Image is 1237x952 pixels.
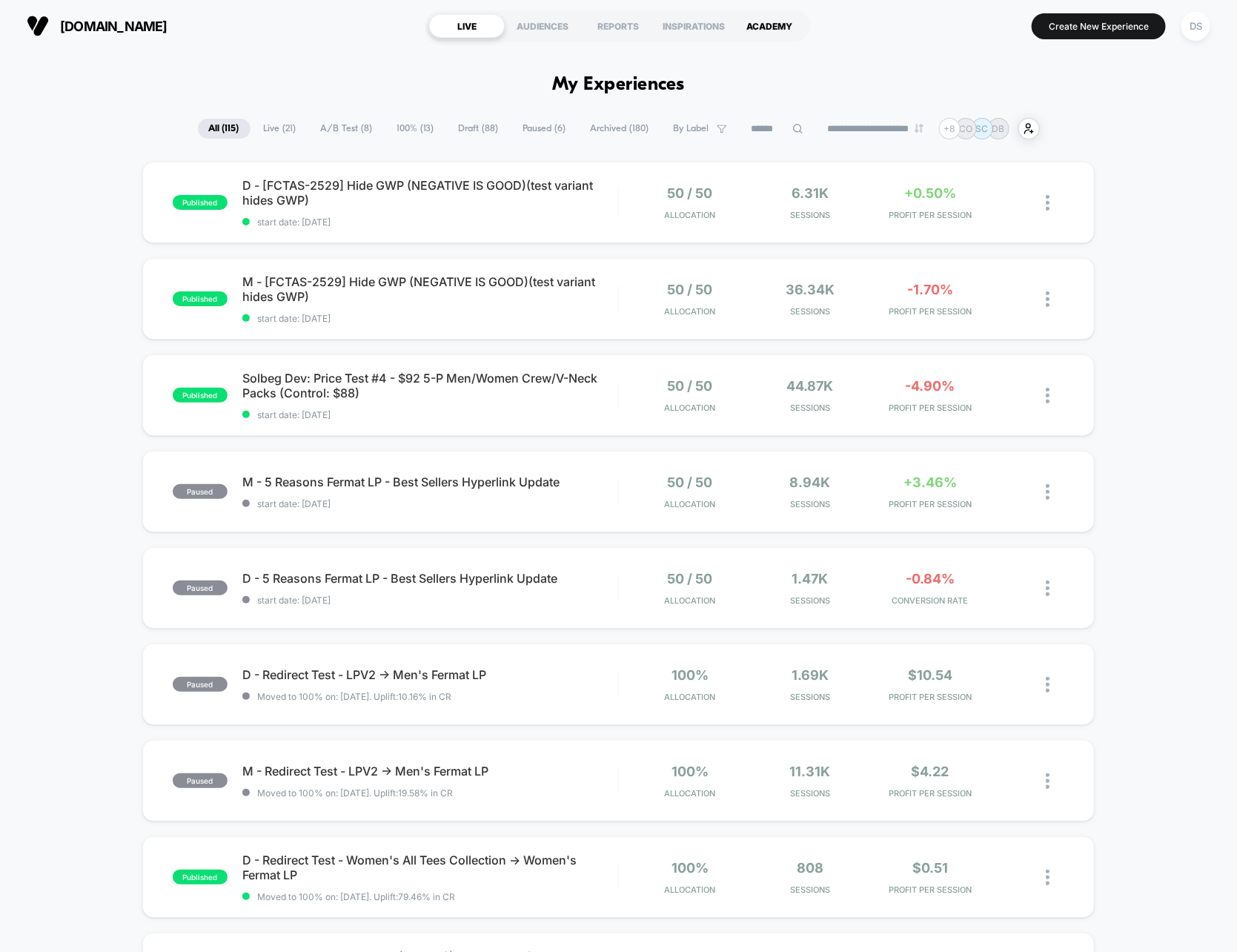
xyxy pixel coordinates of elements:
[903,475,957,490] span: +3.46%
[754,403,866,413] span: Sessions
[242,313,618,324] span: start date: [DATE]
[242,595,618,606] span: start date: [DATE]
[665,403,716,413] span: Allocation
[754,595,866,606] span: Sessions
[790,764,831,779] span: 11.31k
[242,371,618,400] span: Solbeg Dev: Price Test #4 - $92 5-P Men/Women Crew/V-Neck Packs (Control: $88)
[242,409,618,420] span: start date: [DATE]
[242,667,618,682] span: D - Redirect Test - LPV2 -> Men's Fermat LP
[242,216,618,228] span: start date: [DATE]
[60,19,168,34] span: [DOMAIN_NAME]
[242,475,618,489] span: M - 5 Reasons Fermat LP - Best Sellers Hyperlink Update
[959,123,972,134] p: CO
[27,15,49,37] img: Visually logo
[1046,773,1049,789] img: close
[173,870,228,885] span: published
[874,306,986,317] span: PROFIT PER SESSION
[674,123,709,134] span: By Label
[1046,484,1049,500] img: close
[671,860,709,876] span: 100%
[1046,291,1049,307] img: close
[874,885,986,895] span: PROFIT PER SESSION
[1046,581,1049,596] img: close
[242,853,618,882] span: D - Redirect Test - Women's All Tees Collection -> Women's Fermat LP
[242,764,618,779] span: M - Redirect Test - LPV2 -> Men's Fermat LP
[906,571,955,586] span: -0.84%
[665,306,716,317] span: Allocation
[797,860,823,876] span: 808
[671,667,709,683] span: 100%
[257,787,453,799] span: Moved to 100% on: [DATE] . Uplift: 19.58% in CR
[754,885,866,895] span: Sessions
[665,210,716,220] span: Allocation
[790,475,831,490] span: 8.94k
[792,667,829,683] span: 1.69k
[732,14,807,38] div: ACADEMY
[173,388,228,403] span: published
[1046,677,1049,692] img: close
[173,195,228,210] span: published
[754,788,866,799] span: Sessions
[198,119,251,139] span: All ( 115 )
[310,119,384,139] span: A/B Test ( 8 )
[665,692,716,702] span: Allocation
[22,14,172,38] button: [DOMAIN_NAME]
[786,282,835,297] span: 36.34k
[173,581,228,595] span: paused
[874,692,986,702] span: PROFIT PER SESSION
[1046,870,1049,885] img: close
[665,788,716,799] span: Allocation
[668,571,713,586] span: 50 / 50
[907,282,953,297] span: -1.70%
[976,123,989,134] p: SC
[754,306,866,317] span: Sessions
[1177,11,1215,42] button: DS
[173,773,228,788] span: paused
[668,185,713,201] span: 50 / 50
[656,14,732,38] div: INSPIRATIONS
[505,14,580,38] div: AUDIENCES
[173,484,228,499] span: paused
[253,119,308,139] span: Live ( 21 )
[173,291,228,306] span: published
[668,282,713,297] span: 50 / 50
[754,692,866,702] span: Sessions
[257,891,455,902] span: Moved to 100% on: [DATE] . Uplift: 79.46% in CR
[386,119,445,139] span: 100% ( 13 )
[912,764,949,779] span: $4.22
[173,677,228,692] span: paused
[257,691,451,702] span: Moved to 100% on: [DATE] . Uplift: 10.16% in CR
[242,178,618,208] span: D - [FCTAS-2529] Hide GWP (NEGATIVE IS GOOD)(test variant hides GWP)
[912,860,948,876] span: $0.51
[1181,12,1210,41] div: DS
[242,498,618,509] span: start date: [DATE]
[908,667,952,683] span: $10.54
[792,571,829,586] span: 1.47k
[1046,195,1049,211] img: close
[1032,13,1166,39] button: Create New Experience
[792,185,829,201] span: 6.31k
[665,595,716,606] span: Allocation
[904,185,956,201] span: +0.50%
[668,378,713,394] span: 50 / 50
[242,571,618,586] span: D - 5 Reasons Fermat LP - Best Sellers Hyperlink Update
[429,14,505,38] div: LIVE
[665,499,716,509] span: Allocation
[874,788,986,799] span: PROFIT PER SESSION
[1046,388,1049,403] img: close
[906,378,955,394] span: -4.90%
[874,403,986,413] span: PROFIT PER SESSION
[874,595,986,606] span: CONVERSION RATE
[580,119,660,139] span: Archived ( 180 )
[754,210,866,220] span: Sessions
[512,119,577,139] span: Paused ( 6 )
[448,119,510,139] span: Draft ( 88 )
[754,499,866,509] span: Sessions
[874,499,986,509] span: PROFIT PER SESSION
[671,764,709,779] span: 100%
[242,274,618,304] span: M - [FCTAS-2529] Hide GWP (NEGATIVE IS GOOD)(test variant hides GWP)
[552,74,685,96] h1: My Experiences
[668,475,713,490] span: 50 / 50
[915,124,923,133] img: end
[787,378,834,394] span: 44.87k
